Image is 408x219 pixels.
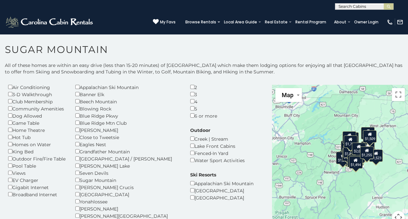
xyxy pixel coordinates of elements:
[8,134,66,141] div: Hot Tub
[75,191,180,198] div: [GEOGRAPHIC_DATA]
[190,127,210,134] label: Outdoor
[75,155,180,162] div: [GEOGRAPHIC_DATA] / [PERSON_NAME]
[361,127,375,139] div: $1,535
[75,134,180,141] div: Close to Tweetsie
[8,141,66,148] div: Homes on Water
[190,142,245,149] div: Lake Front Cabins
[75,205,180,212] div: [PERSON_NAME]
[190,194,253,201] div: [GEOGRAPHIC_DATA]
[351,18,382,27] a: Owner Login
[190,84,237,91] div: 2
[342,131,356,144] div: $1,822
[182,18,219,27] a: Browse Rentals
[8,155,66,162] div: Outdoor Fire/Fire Table
[75,105,180,112] div: Blowing Rock
[75,91,180,98] div: Banner Elk
[190,91,237,98] div: 3
[8,176,66,184] div: EV Charger
[8,105,66,112] div: Community Amenities
[8,84,66,91] div: Air Conditioning
[387,19,393,25] img: phone-regular-white.png
[352,143,365,155] div: $2,059
[292,18,329,27] a: Rental Program
[190,180,253,187] div: Appalachian Ski Mountain
[190,172,216,178] label: Ski Resorts
[331,18,350,27] a: About
[190,105,237,112] div: 5
[75,184,180,191] div: [PERSON_NAME] Crucis
[75,162,180,169] div: [PERSON_NAME] Lake
[153,19,176,25] a: My Favs
[8,126,66,134] div: Home Theatre
[8,169,66,176] div: Views
[282,92,293,98] span: Map
[8,91,66,98] div: 3-D Walkthrough
[190,149,245,157] div: Fenced-In Yard
[75,84,180,91] div: Appalachian Ski Mountain
[361,141,375,154] div: $1,597
[397,19,403,25] img: mail-regular-white.png
[8,119,66,126] div: Game Table
[369,149,383,162] div: $1,523
[190,135,245,142] div: Creek | Stream
[392,88,405,101] button: Toggle fullscreen view
[221,18,260,27] a: Local Area Guide
[340,141,354,153] div: $2,502
[190,157,245,164] div: Water Sport Activities
[75,141,180,148] div: Eagles Nest
[190,98,237,105] div: 4
[343,135,357,148] div: $1,775
[363,130,377,143] div: $1,509
[345,132,358,145] div: $1,581
[262,18,291,27] a: Real Estate
[75,198,180,205] div: Yonahlossee
[275,88,302,102] button: Change map style
[75,148,180,155] div: Grandfather Mountain
[75,176,180,184] div: Sugar Mountain
[190,187,253,194] div: [GEOGRAPHIC_DATA]
[343,145,357,158] div: $1,848
[5,16,95,29] img: White-1-2.png
[8,112,66,119] div: Dog Allowed
[8,98,66,105] div: Club Membership
[8,162,66,169] div: Pool Table
[349,156,362,169] div: $1,494
[160,19,176,25] span: My Favs
[75,169,180,176] div: Seven Devils
[75,119,180,126] div: Blue Ridge Mtn Club
[8,148,66,155] div: King Bed
[8,184,66,191] div: Gigabit Internet
[342,149,355,161] div: $1,928
[336,152,350,164] div: $1,200
[75,112,180,119] div: Blue Ridge Pkwy
[75,126,180,134] div: [PERSON_NAME]
[8,191,66,198] div: Broadband Internet
[190,112,237,119] div: 6 or more
[347,155,361,167] div: $2,422
[360,147,373,159] div: $1,255
[75,98,180,105] div: Beech Mountain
